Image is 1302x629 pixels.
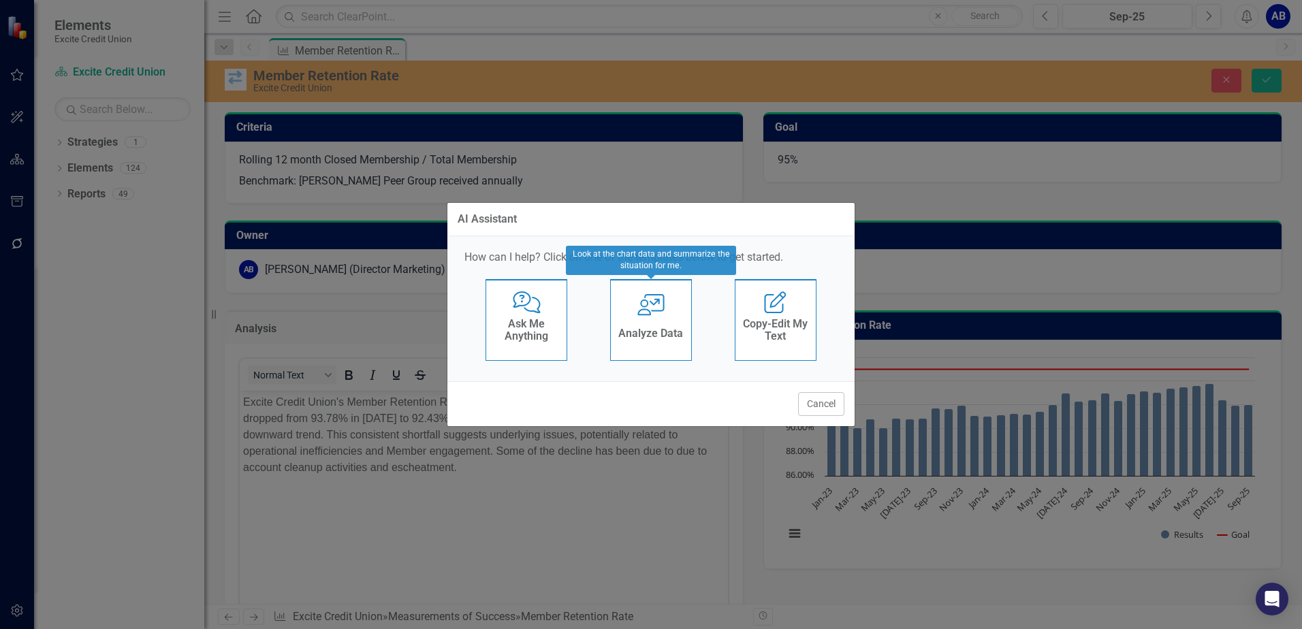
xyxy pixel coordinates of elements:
[566,246,736,275] div: Look at the chart data and summarize the situation for me.
[742,318,809,342] h4: Copy-Edit My Text
[464,250,838,265] p: How can I help? Click on one of the templates below to get started.
[3,3,485,85] p: Excite Credit Union's Member Retention Rate has been below the 95% goal since [DATE]. The rate dr...
[493,318,560,342] h4: Ask Me Anything
[1256,583,1288,615] div: Open Intercom Messenger
[798,392,844,416] button: Cancel
[618,327,683,340] h4: Analyze Data
[458,213,517,225] div: AI Assistant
